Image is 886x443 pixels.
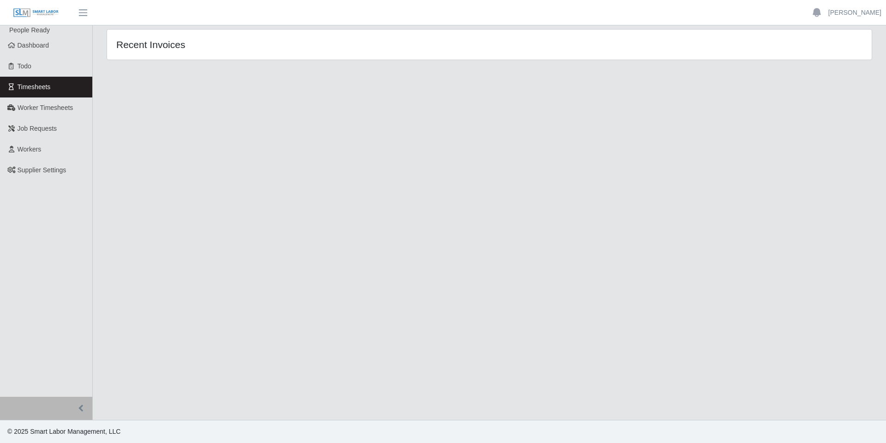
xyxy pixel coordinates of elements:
span: Job Requests [18,125,57,132]
span: Todo [18,62,31,70]
span: Supplier Settings [18,166,66,174]
span: Workers [18,146,42,153]
span: Worker Timesheets [18,104,73,111]
h4: Recent Invoices [116,39,419,50]
a: [PERSON_NAME] [828,8,881,18]
span: People Ready [9,26,50,34]
span: Dashboard [18,42,49,49]
span: © 2025 Smart Labor Management, LLC [7,428,120,435]
span: Timesheets [18,83,51,91]
img: SLM Logo [13,8,59,18]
